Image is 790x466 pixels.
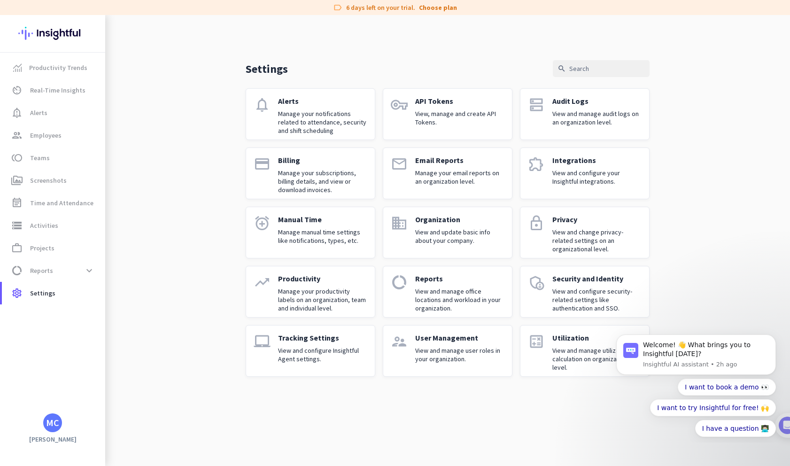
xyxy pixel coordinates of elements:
[2,101,105,124] a: notification_importantAlerts
[415,155,504,165] p: Email Reports
[2,79,105,101] a: av_timerReal-Time Insights
[278,109,367,135] p: Manage your notifications related to attendance, security and shift scheduling
[552,155,642,165] p: Integrations
[278,96,367,106] p: Alerts
[246,266,375,318] a: trending_upProductivityManage your productivity labels on an organization, team and individual le...
[520,266,650,318] a: admin_panel_settingsSecurity and IdentityView and configure security-related settings like authen...
[391,96,408,113] i: vpn_key
[520,148,650,199] a: extensionIntegrationsView and configure your Insightful integrations.
[30,107,47,118] span: Alerts
[2,282,105,304] a: settingsSettings
[552,346,642,372] p: View and manage utilization calculation on organizational level.
[254,96,271,113] i: notifications
[2,259,105,282] a: data_usageReportsexpand_more
[2,147,105,169] a: tollTeams
[415,169,504,186] p: Manage your email reports on an organization level.
[383,325,512,377] a: supervisor_accountUser ManagementView and manage user roles in your organization.
[13,63,22,72] img: menu-item
[602,326,790,443] iframe: Intercom notifications message
[11,152,23,163] i: toll
[552,169,642,186] p: View and configure your Insightful integrations.
[246,325,375,377] a: laptop_macTracking SettingsView and configure Insightful Agent settings.
[30,130,62,141] span: Employees
[30,175,67,186] span: Screenshots
[520,207,650,258] a: lockPrivacyView and change privacy-related settings on an organizational level.
[415,346,504,363] p: View and manage user roles in your organization.
[29,62,87,73] span: Productivity Trends
[246,148,375,199] a: paymentBillingManage your subscriptions, billing details, and view or download invoices.
[30,152,50,163] span: Teams
[11,130,23,141] i: group
[528,215,545,232] i: lock
[415,215,504,224] p: Organization
[2,214,105,237] a: storageActivities
[415,96,504,106] p: API Tokens
[552,215,642,224] p: Privacy
[11,242,23,254] i: work_outline
[415,109,504,126] p: View, manage and create API Tokens.
[30,242,54,254] span: Projects
[415,333,504,342] p: User Management
[528,155,545,172] i: extension
[391,215,408,232] i: domain
[528,96,545,113] i: dns
[552,96,642,106] p: Audit Logs
[520,325,650,377] a: calculateUtilizationView and manage utilization calculation on organizational level.
[419,3,457,12] a: Choose plan
[278,274,367,283] p: Productivity
[278,155,367,165] p: Billing
[552,109,642,126] p: View and manage audit logs on an organization level.
[278,346,367,363] p: View and configure Insightful Agent settings.
[46,418,59,427] div: MC
[278,169,367,194] p: Manage your subscriptions, billing details, and view or download invoices.
[333,3,342,12] i: label
[2,56,105,79] a: menu-itemProductivity Trends
[415,287,504,312] p: View and manage office locations and workload in your organization.
[553,60,650,77] input: Search
[11,220,23,231] i: storage
[552,228,642,253] p: View and change privacy-related settings on an organizational level.
[254,274,271,291] i: trending_up
[11,265,23,276] i: data_usage
[415,274,504,283] p: Reports
[11,107,23,118] i: notification_important
[278,287,367,312] p: Manage your productivity labels on an organization, team and individual level.
[254,333,271,350] i: laptop_mac
[2,169,105,192] a: perm_mediaScreenshots
[558,64,566,73] i: search
[2,124,105,147] a: groupEmployees
[528,333,545,350] i: calculate
[278,228,367,245] p: Manage manual time settings like notifications, types, etc.
[30,220,58,231] span: Activities
[81,262,98,279] button: expand_more
[11,85,23,96] i: av_timer
[30,287,55,299] span: Settings
[30,85,85,96] span: Real-Time Insights
[30,197,93,209] span: Time and Attendance
[552,333,642,342] p: Utilization
[391,333,408,350] i: supervisor_account
[11,287,23,299] i: settings
[383,266,512,318] a: data_usageReportsView and manage office locations and workload in your organization.
[11,175,23,186] i: perm_media
[246,62,288,76] p: Settings
[415,228,504,245] p: View and update basic info about your company.
[2,192,105,214] a: event_noteTime and Attendance
[383,88,512,140] a: vpn_keyAPI TokensView, manage and create API Tokens.
[383,207,512,258] a: domainOrganizationView and update basic info about your company.
[278,333,367,342] p: Tracking Settings
[528,274,545,291] i: admin_panel_settings
[254,155,271,172] i: payment
[278,215,367,224] p: Manual Time
[552,287,642,312] p: View and configure security-related settings like authentication and SSO.
[254,215,271,232] i: alarm_add
[391,274,408,291] i: data_usage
